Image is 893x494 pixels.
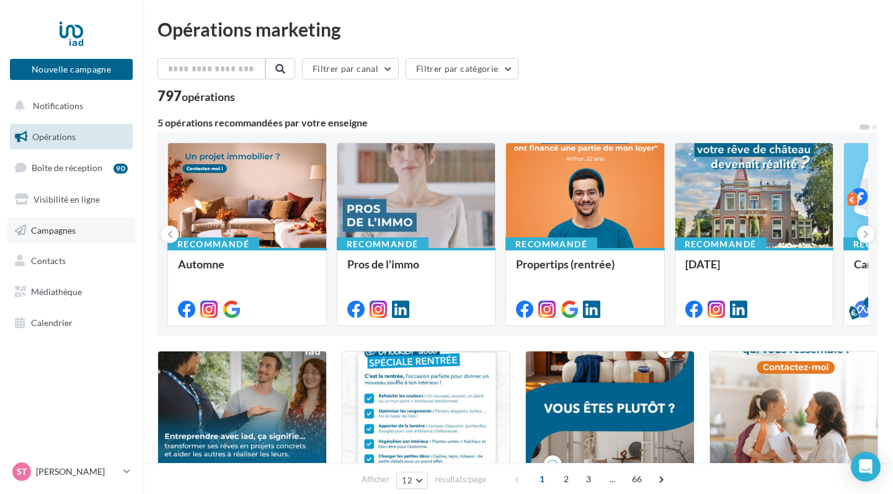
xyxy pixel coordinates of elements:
div: opérations [182,91,235,102]
button: 12 [396,472,428,489]
div: Open Intercom Messenger [851,452,881,482]
a: ST [PERSON_NAME] [10,460,133,483]
div: 5 opérations recommandées par votre enseigne [158,118,858,128]
span: Contacts [31,255,66,266]
div: Opérations marketing [158,20,878,38]
div: 90 [113,164,128,174]
span: 1 [532,469,552,489]
span: 3 [579,469,598,489]
span: 66 [627,469,647,489]
a: Visibilité en ligne [7,187,135,213]
a: Médiathèque [7,279,135,305]
p: [PERSON_NAME] [36,465,118,478]
span: 12 [402,475,412,485]
div: Recommandé [167,237,259,251]
a: Boîte de réception90 [7,154,135,181]
div: 5 [864,297,875,308]
div: Recommandé [675,237,766,251]
span: ... [603,469,623,489]
span: Calendrier [31,317,73,328]
a: Contacts [7,248,135,274]
div: Automne [178,258,316,283]
span: Campagnes [31,224,76,235]
span: Médiathèque [31,286,82,297]
div: 797 [158,89,235,103]
button: Filtrer par canal [302,58,399,79]
span: Opérations [32,131,76,142]
a: Calendrier [7,310,135,336]
button: Filtrer par catégorie [406,58,518,79]
button: Notifications [7,93,130,119]
span: ST [17,465,27,478]
a: Campagnes [7,218,135,244]
span: résultats/page [435,474,486,485]
div: Pros de l'immo [347,258,486,283]
div: Recommandé [505,237,597,251]
div: [DATE] [685,258,824,283]
div: Propertips (rentrée) [516,258,654,283]
span: 2 [556,469,576,489]
div: Recommandé [337,237,429,251]
span: Boîte de réception [32,162,102,173]
button: Nouvelle campagne [10,59,133,80]
span: Notifications [33,100,83,111]
span: Visibilité en ligne [33,194,100,205]
span: Afficher [362,474,389,485]
a: Opérations [7,124,135,150]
